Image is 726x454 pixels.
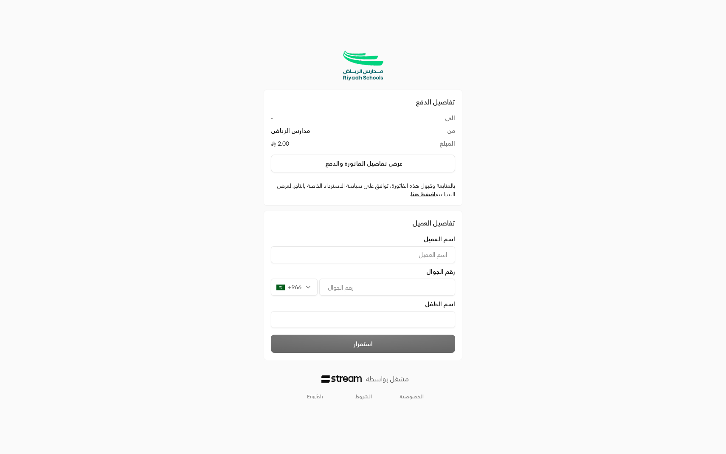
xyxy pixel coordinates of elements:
p: مشغل بواسطة [366,374,409,384]
a: الخصوصية [400,393,424,400]
div: +966 [271,279,318,296]
input: اسم العميل [271,246,455,263]
td: 2.00 [271,139,402,148]
span: رقم الجوال [426,268,455,276]
td: الى [402,114,455,127]
div: تفاصيل العميل [271,218,455,228]
a: الشروط [355,393,372,400]
img: Company Logo [340,49,386,83]
input: رقم الجوال [319,279,455,296]
td: مدارس الرياض [271,127,402,139]
span: اسم العميل [424,235,455,243]
td: - [271,114,402,127]
span: اسم الطفل [425,300,455,308]
h2: تفاصيل الدفع [271,97,455,107]
td: المبلغ [402,139,455,148]
a: اضغط هنا [411,191,436,197]
button: عرض تفاصيل الفاتورة والدفع [271,155,455,172]
a: English [302,390,328,403]
img: Logo [321,375,362,383]
td: من [402,127,455,139]
label: بالمتابعة وقبول هذه الفاتورة، توافق على سياسة الاسترداد الخاصة بالتاجر. لعرض السياسة . [271,182,455,198]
